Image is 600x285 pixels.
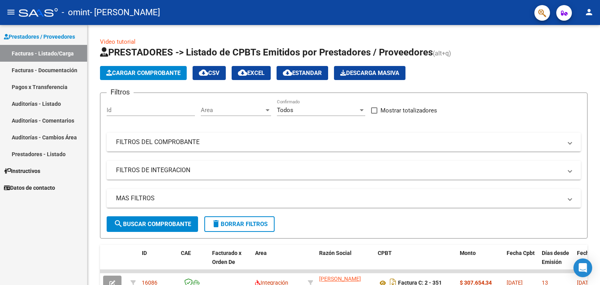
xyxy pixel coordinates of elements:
[4,167,40,175] span: Instructivos
[107,161,581,180] mat-expansion-panel-header: FILTROS DE INTEGRACION
[90,4,160,21] span: - [PERSON_NAME]
[62,4,90,21] span: - omint
[142,250,147,256] span: ID
[100,38,136,45] a: Video tutorial
[107,87,134,98] h3: Filtros
[507,250,535,256] span: Fecha Cpbt
[380,106,437,115] span: Mostrar totalizadores
[232,66,271,80] button: EXCEL
[334,66,405,80] button: Descarga Masiva
[375,245,457,279] datatable-header-cell: CPBT
[255,250,267,256] span: Area
[199,69,220,77] span: CSV
[211,219,221,228] mat-icon: delete
[378,250,392,256] span: CPBT
[181,250,191,256] span: CAE
[209,245,252,279] datatable-header-cell: Facturado x Orden De
[204,216,275,232] button: Borrar Filtros
[114,221,191,228] span: Buscar Comprobante
[193,66,226,80] button: CSV
[106,69,180,77] span: Cargar Comprobante
[504,245,539,279] datatable-header-cell: Fecha Cpbt
[319,250,352,256] span: Razón Social
[116,194,562,203] mat-panel-title: MAS FILTROS
[107,189,581,208] mat-expansion-panel-header: MAS FILTROS
[199,68,208,77] mat-icon: cloud_download
[6,7,16,17] mat-icon: menu
[457,245,504,279] datatable-header-cell: Monto
[433,50,451,57] span: (alt+q)
[238,68,247,77] mat-icon: cloud_download
[460,250,476,256] span: Monto
[340,69,399,77] span: Descarga Masiva
[283,68,292,77] mat-icon: cloud_download
[201,107,264,114] span: Area
[573,258,592,277] div: Open Intercom Messenger
[277,66,328,80] button: Estandar
[107,133,581,151] mat-expansion-panel-header: FILTROS DEL COMPROBANTE
[283,69,322,77] span: Estandar
[316,245,375,279] datatable-header-cell: Razón Social
[252,245,305,279] datatable-header-cell: Area
[100,66,187,80] button: Cargar Comprobante
[277,107,293,114] span: Todos
[542,250,569,265] span: Días desde Emisión
[116,138,562,146] mat-panel-title: FILTROS DEL COMPROBANTE
[116,166,562,175] mat-panel-title: FILTROS DE INTEGRACION
[211,221,268,228] span: Borrar Filtros
[100,47,433,58] span: PRESTADORES -> Listado de CPBTs Emitidos por Prestadores / Proveedores
[107,216,198,232] button: Buscar Comprobante
[584,7,594,17] mat-icon: person
[238,69,264,77] span: EXCEL
[139,245,178,279] datatable-header-cell: ID
[334,66,405,80] app-download-masive: Descarga masiva de comprobantes (adjuntos)
[212,250,241,265] span: Facturado x Orden De
[114,219,123,228] mat-icon: search
[4,183,55,192] span: Datos de contacto
[178,245,209,279] datatable-header-cell: CAE
[319,276,361,282] span: [PERSON_NAME]
[577,250,599,265] span: Fecha Recibido
[539,245,574,279] datatable-header-cell: Días desde Emisión
[4,32,75,41] span: Prestadores / Proveedores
